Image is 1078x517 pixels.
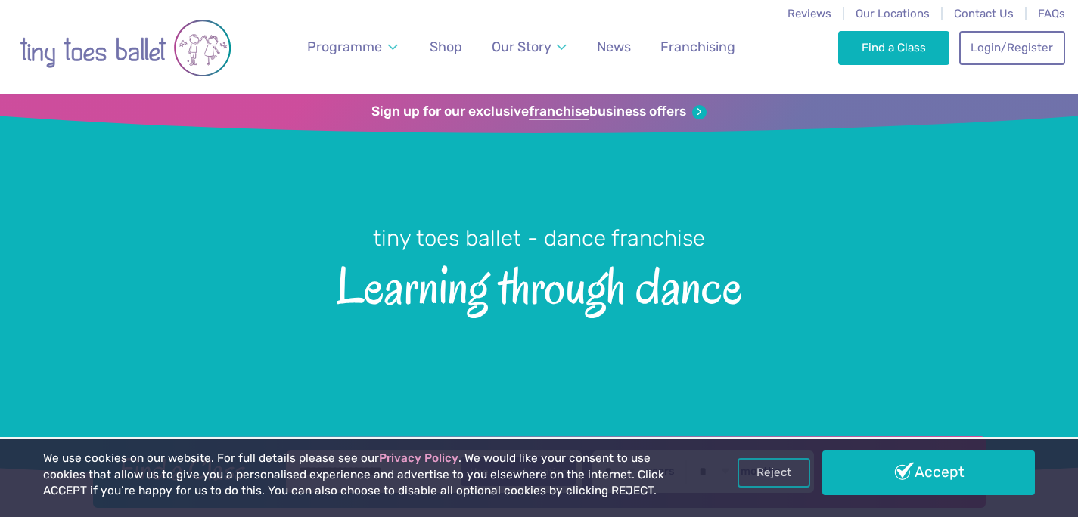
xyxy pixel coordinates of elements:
[373,225,705,251] small: tiny toes ballet - dance franchise
[838,31,949,64] a: Find a Class
[26,253,1052,314] span: Learning through dance
[307,39,382,54] span: Programme
[654,30,742,64] a: Franchising
[959,31,1065,64] a: Login/Register
[590,30,638,64] a: News
[423,30,469,64] a: Shop
[371,104,707,120] a: Sign up for our exclusivefranchisebusiness offers
[492,39,551,54] span: Our Story
[20,10,231,86] img: tiny toes ballet
[1038,7,1065,20] a: FAQs
[529,104,589,120] strong: franchise
[430,39,462,54] span: Shop
[954,7,1014,20] a: Contact Us
[379,451,458,465] a: Privacy Policy
[856,7,930,20] a: Our Locations
[597,39,631,54] span: News
[822,450,1035,494] a: Accept
[660,39,735,54] span: Franchising
[788,7,831,20] a: Reviews
[43,450,688,500] p: We use cookies on our website. For full details please see our . We would like your consent to us...
[738,458,810,487] a: Reject
[485,30,574,64] a: Our Story
[300,30,405,64] a: Programme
